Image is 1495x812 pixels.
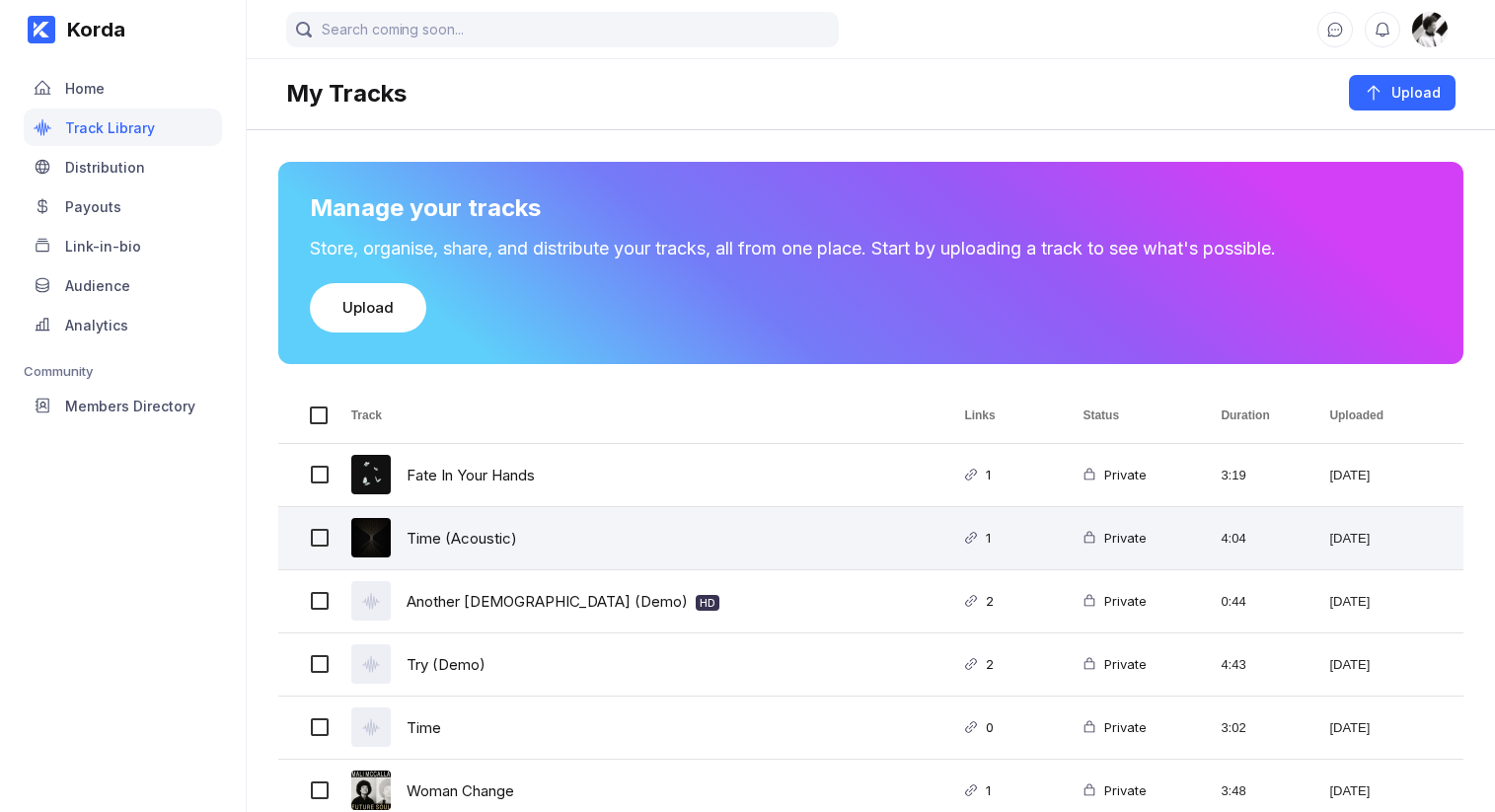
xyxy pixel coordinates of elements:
div: [DATE] [1306,570,1463,632]
a: Link-in-bio [24,227,222,266]
div: [DATE] [1306,633,1463,696]
div: Link-in-bio [65,238,141,255]
div: Korda [55,18,125,41]
div: Manage your tracks [310,193,1432,222]
div: 2 [978,578,994,625]
div: 4:43 [1197,633,1306,696]
div: Store, organise, share, and distribute your tracks, all from one place. Start by uploading a trac... [310,238,1432,259]
div: [DATE] [1306,444,1463,506]
a: Fate In Your Hands [407,452,535,498]
a: Home [24,69,222,109]
a: Audience [24,266,222,306]
span: Duration [1221,408,1269,422]
button: Upload [1349,75,1456,111]
div: Upload [1383,83,1441,103]
div: Analytics [65,317,128,333]
a: Time (Acoustic) [407,515,517,561]
div: Audience [65,277,130,294]
a: Payouts [24,187,222,227]
div: Track Library [65,119,155,136]
img: cover art [351,518,391,557]
img: 160x160 [1412,12,1448,47]
img: cover art [351,771,391,810]
div: Members Directory [65,398,195,414]
div: Home [65,80,105,97]
a: Time [407,704,441,751]
div: 1 [978,452,991,498]
div: My Tracks [286,79,407,108]
div: 1 [978,515,991,561]
div: 4:04 [1197,507,1306,569]
span: Track [351,408,382,422]
div: Private [1096,452,1147,498]
div: Another [DEMOGRAPHIC_DATA] (Demo) [407,578,719,625]
span: Status [1083,408,1119,422]
div: [DATE] [1306,507,1463,569]
div: Distribution [65,159,145,176]
a: Members Directory [24,387,222,426]
div: Payouts [65,198,121,215]
div: 0:44 [1197,570,1306,632]
a: Try (Demo) [407,641,486,688]
span: Uploaded [1329,408,1383,422]
img: cover art [351,455,391,494]
a: Another [DEMOGRAPHIC_DATA] (Demo) HD [407,578,719,625]
div: Community [24,363,222,379]
div: HD [700,595,715,611]
button: Upload [310,283,426,332]
a: Track Library [24,109,222,148]
div: 0 [978,704,994,751]
div: [DATE] [1306,697,1463,759]
div: Private [1096,641,1147,688]
div: Private [1096,515,1147,561]
div: 3:02 [1197,697,1306,759]
a: Distribution [24,148,222,187]
div: 2 [978,641,994,688]
div: Upload [342,298,394,318]
div: 3:19 [1197,444,1306,506]
div: Private [1096,704,1147,751]
div: Mali McCalla [1412,12,1448,47]
input: Search coming soon... [286,12,839,47]
span: Links [964,408,995,422]
div: Private [1096,578,1147,625]
a: Analytics [24,306,222,345]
